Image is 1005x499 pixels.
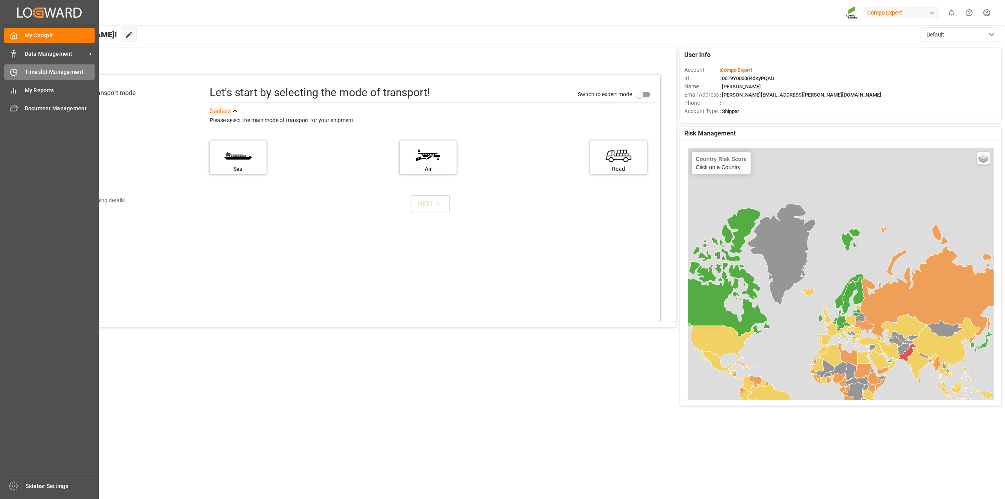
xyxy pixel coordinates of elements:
span: User Info [684,50,711,60]
div: Add shipping details [76,196,125,205]
button: NEXT [411,195,450,212]
div: Road [594,165,643,173]
span: Timeslot Management [25,68,95,76]
button: Help Center [960,4,978,22]
span: My Reports [25,86,95,95]
span: Compo Expert [721,67,752,73]
button: show 0 new notifications [943,4,960,22]
div: Air [404,165,453,173]
div: Click on a Country [696,156,747,170]
span: : [PERSON_NAME][EMAIL_ADDRESS][PERSON_NAME][DOMAIN_NAME] [720,92,881,98]
div: NEXT [418,199,442,208]
span: Data Management [25,50,87,58]
span: Default [926,31,944,39]
span: : [720,67,752,73]
img: Screenshot%202023-09-29%20at%2010.02.21.png_1712312052.png [846,6,859,20]
div: Let's start by selecting the mode of transport! [210,84,430,101]
a: Timeslot Management [4,64,95,80]
button: open menu [921,27,999,42]
span: Phone [684,99,720,107]
div: Please select the main mode of transport for your shipment. [210,116,655,125]
span: Name [684,82,720,91]
span: Risk Management [684,129,736,138]
div: Compo Expert [864,7,939,18]
h4: Country Risk Score [696,156,747,162]
span: Email Address [684,91,720,99]
span: Sidebar Settings [26,482,96,490]
a: My Reports [4,82,95,98]
span: My Cockpit [25,31,95,40]
span: : [PERSON_NAME] [720,84,761,90]
div: Select transport mode [75,88,135,98]
div: See less [210,106,231,116]
div: Sea [214,165,263,173]
span: Account [684,66,720,74]
span: Document Management [25,104,95,113]
span: : Shipper [720,108,739,114]
button: Compo Expert [864,5,943,20]
a: Document Management [4,101,95,116]
span: Switch to expert mode [578,91,632,97]
span: Account Type [684,107,720,115]
span: : 0019Y000004dKyPQAU [720,75,775,81]
a: My Cockpit [4,28,95,43]
span: Id [684,74,720,82]
span: : — [720,100,726,106]
a: Layers [977,152,990,165]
